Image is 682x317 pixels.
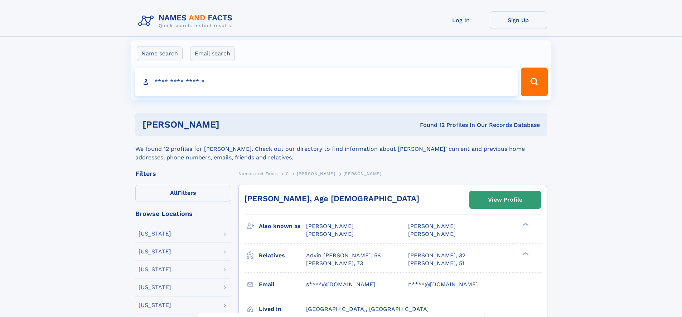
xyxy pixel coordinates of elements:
[320,121,540,129] div: Found 12 Profiles In Our Records Database
[521,251,529,256] div: ❯
[259,303,306,315] h3: Lived in
[135,68,518,96] input: search input
[470,191,541,208] a: View Profile
[306,231,354,237] span: [PERSON_NAME]
[343,171,382,176] span: [PERSON_NAME]
[238,169,278,178] a: Names and Facts
[190,46,235,61] label: Email search
[490,11,547,29] a: Sign Up
[286,169,289,178] a: C
[170,189,178,196] span: All
[297,169,335,178] a: [PERSON_NAME]
[297,171,335,176] span: [PERSON_NAME]
[139,302,171,308] div: [US_STATE]
[259,249,306,262] h3: Relatives
[521,68,547,96] button: Search Button
[306,252,381,259] a: Advin [PERSON_NAME], 58
[286,171,289,176] span: C
[408,259,464,267] a: [PERSON_NAME], 51
[135,185,231,202] label: Filters
[306,223,354,229] span: [PERSON_NAME]
[135,11,238,31] img: Logo Names and Facts
[408,231,456,237] span: [PERSON_NAME]
[306,306,429,312] span: [GEOGRAPHIC_DATA], [GEOGRAPHIC_DATA]
[245,194,419,203] a: [PERSON_NAME], Age [DEMOGRAPHIC_DATA]
[135,210,231,217] div: Browse Locations
[408,252,465,259] a: [PERSON_NAME], 32
[259,220,306,232] h3: Also known as
[135,170,231,177] div: Filters
[521,222,529,227] div: ❯
[259,278,306,291] h3: Email
[488,192,522,208] div: View Profile
[306,259,363,267] a: [PERSON_NAME], 73
[432,11,490,29] a: Log In
[139,284,171,290] div: [US_STATE]
[408,223,456,229] span: [PERSON_NAME]
[139,267,171,272] div: [US_STATE]
[139,249,171,254] div: [US_STATE]
[139,231,171,237] div: [US_STATE]
[142,120,320,129] h1: [PERSON_NAME]
[137,46,183,61] label: Name search
[135,136,547,162] div: We found 12 profiles for [PERSON_NAME]. Check out our directory to find information about [PERSON...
